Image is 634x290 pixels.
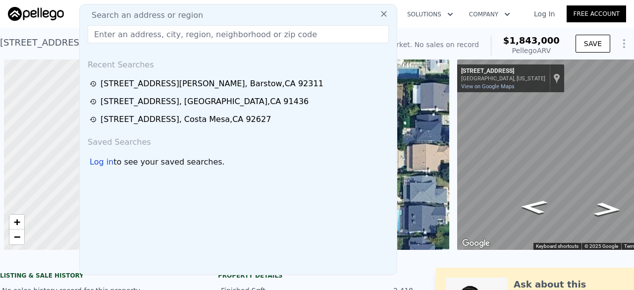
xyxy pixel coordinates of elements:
[522,9,567,19] a: Log In
[90,78,390,90] a: [STREET_ADDRESS][PERSON_NAME], Barstow,CA 92311
[460,237,492,250] img: Google
[576,35,610,53] button: SAVE
[461,67,545,75] div: [STREET_ADDRESS]
[84,51,393,75] div: Recent Searches
[84,9,203,21] span: Search an address or region
[508,197,559,217] path: Go North, Gaviota Ave
[374,40,479,50] div: Off Market. No sales on record
[88,25,389,43] input: Enter an address, city, region, neighborhood or zip code
[84,128,393,152] div: Saved Searches
[90,156,113,168] div: Log in
[14,231,20,243] span: −
[614,34,634,54] button: Show Options
[9,215,24,230] a: Zoom in
[90,114,390,125] a: [STREET_ADDRESS], Costa Mesa,CA 92627
[460,237,492,250] a: Open this area in Google Maps (opens a new window)
[90,96,390,108] a: [STREET_ADDRESS], [GEOGRAPHIC_DATA],CA 91436
[567,5,626,22] a: Free Account
[8,7,64,21] img: Pellego
[553,73,560,84] a: Show location on map
[218,272,416,280] div: Property details
[503,35,560,46] span: $1,843,000
[461,5,518,23] button: Company
[584,243,618,249] span: © 2025 Google
[582,199,633,220] path: Go South, Gaviota Ave
[461,83,515,90] a: View on Google Maps
[9,230,24,244] a: Zoom out
[113,156,224,168] span: to see your saved searches.
[101,78,323,90] div: [STREET_ADDRESS][PERSON_NAME] , Barstow , CA 92311
[101,96,309,108] div: [STREET_ADDRESS] , [GEOGRAPHIC_DATA] , CA 91436
[14,216,20,228] span: +
[536,243,579,250] button: Keyboard shortcuts
[461,75,545,82] div: [GEOGRAPHIC_DATA], [US_STATE]
[399,5,461,23] button: Solutions
[101,114,271,125] div: [STREET_ADDRESS] , Costa Mesa , CA 92627
[503,46,560,56] div: Pellego ARV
